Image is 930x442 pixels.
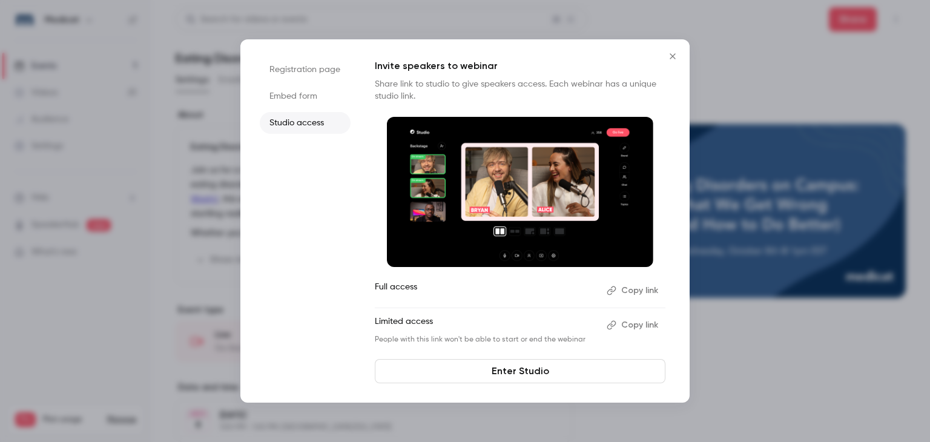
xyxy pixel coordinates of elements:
a: Enter Studio [375,359,665,383]
p: Invite speakers to webinar [375,59,665,73]
li: Studio access [260,112,351,134]
button: Close [661,44,685,68]
p: Share link to studio to give speakers access. Each webinar has a unique studio link. [375,78,665,102]
p: Full access [375,281,597,300]
button: Copy link [602,281,665,300]
li: Registration page [260,59,351,81]
p: Limited access [375,315,597,335]
li: Embed form [260,85,351,107]
p: People with this link won't be able to start or end the webinar [375,335,597,345]
button: Copy link [602,315,665,335]
img: Invite speakers to webinar [387,117,653,267]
